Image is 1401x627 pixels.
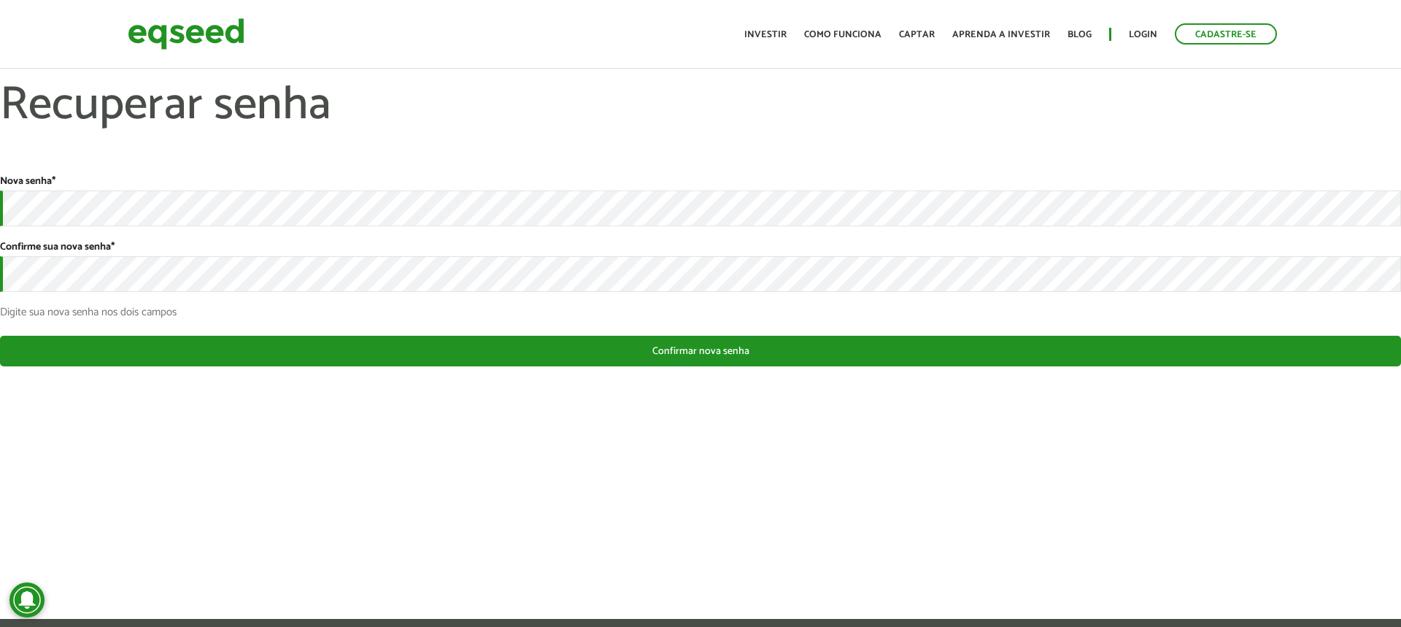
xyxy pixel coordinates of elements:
[128,15,244,53] img: EqSeed
[1068,30,1092,39] a: Blog
[1175,23,1277,45] a: Cadastre-se
[899,30,935,39] a: Captar
[111,239,115,255] span: Este campo é obrigatório.
[744,30,787,39] a: Investir
[52,173,55,190] span: Este campo é obrigatório.
[1129,30,1157,39] a: Login
[952,30,1050,39] a: Aprenda a investir
[804,30,881,39] a: Como funciona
